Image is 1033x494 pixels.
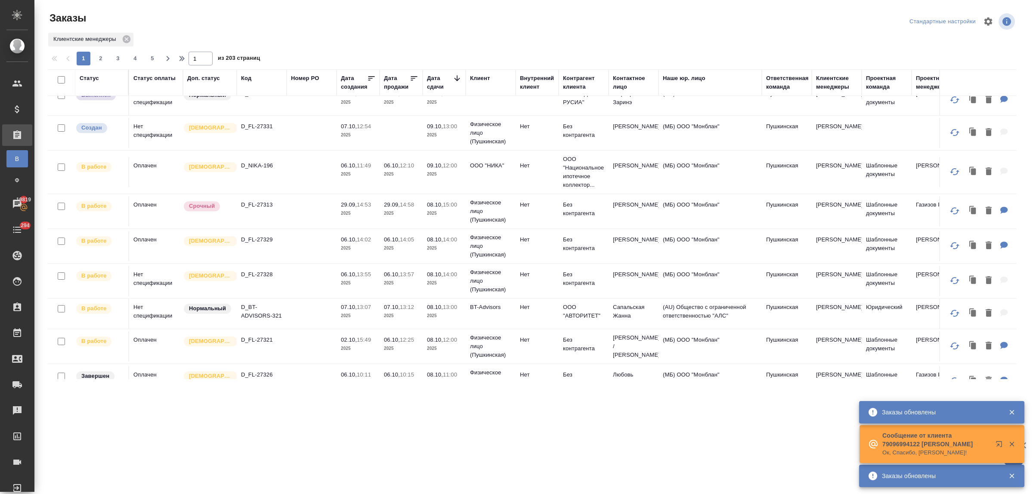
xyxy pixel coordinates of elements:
[659,196,762,226] td: (МБ) ООО "Монблан"
[659,331,762,361] td: (МБ) ООО "Монблан"
[812,331,862,361] td: [PERSON_NAME]
[470,303,511,312] p: BT-Advisors
[6,150,28,167] a: В
[400,201,414,208] p: 14:58
[384,170,418,179] p: 2025
[659,118,762,148] td: (МБ) ООО "Монблан"
[563,270,604,287] p: Без контрагента
[944,161,965,182] button: Обновить
[341,162,357,169] p: 06.10,
[659,231,762,261] td: (МБ) ООО "Монблан"
[812,366,862,396] td: [PERSON_NAME]
[341,98,375,107] p: 2025
[384,304,400,310] p: 07.10,
[189,163,232,171] p: [DEMOGRAPHIC_DATA]
[427,123,443,130] p: 09.10,
[981,272,996,290] button: Удалить
[384,244,418,253] p: 2025
[241,201,282,209] p: D_FL-27313
[291,74,319,83] div: Номер PO
[81,337,106,346] p: В работе
[129,157,183,187] td: Оплачен
[882,448,990,457] p: Ок, Спасибо, [PERSON_NAME]!
[862,196,912,226] td: Шаблонные документы
[384,201,400,208] p: 29.09,
[384,98,418,107] p: 2025
[965,91,981,109] button: Клонировать
[659,299,762,329] td: (AU) Общество с ограниченной ответственностью "АЛС"
[80,74,99,83] div: Статус
[981,305,996,322] button: Удалить
[427,162,443,169] p: 09.10,
[609,231,659,261] td: [PERSON_NAME]
[659,157,762,187] td: (МБ) ООО "Монблан"
[357,271,371,278] p: 13:55
[999,13,1017,30] span: Посмотреть информацию
[400,337,414,343] p: 12:25
[862,85,912,115] td: Шаблонные документы
[427,279,461,287] p: 2025
[129,331,183,361] td: Оплачен
[145,52,159,65] button: 5
[133,74,176,83] div: Статус оплаты
[862,366,912,396] td: Шаблонные документы
[427,271,443,278] p: 08.10,
[241,270,282,279] p: D_FL-27328
[129,196,183,226] td: Оплачен
[384,74,410,91] div: Дата продажи
[470,268,511,294] p: Физическое лицо (Пушкинская)
[912,331,962,361] td: [PERSON_NAME]
[241,74,251,83] div: Код
[912,231,962,261] td: [PERSON_NAME]
[11,195,36,204] span: 19819
[183,122,232,134] div: Выставляется автоматически для первых 3 заказов нового контактного лица. Особое внимание
[129,118,183,148] td: Нет спецификации
[189,372,232,380] p: [DEMOGRAPHIC_DATA]
[357,304,371,310] p: 13:07
[965,272,981,290] button: Клонировать
[470,333,511,359] p: Физическое лицо (Пушкинская)
[189,304,226,313] p: Нормальный
[965,124,981,142] button: Клонировать
[400,371,414,378] p: 10:15
[427,371,443,378] p: 08.10,
[427,74,453,91] div: Дата сдачи
[520,303,554,312] p: Нет
[563,303,604,320] p: ООО "АВТОРИТЕТ"
[981,91,996,109] button: Удалить
[520,235,554,244] p: Нет
[965,337,981,355] button: Клонировать
[762,366,812,396] td: Пушкинская
[357,337,371,343] p: 15:49
[609,366,659,396] td: Любовь
[128,54,142,63] span: 4
[1003,472,1021,480] button: Закрыть
[53,35,119,43] p: Клиентские менеджеры
[218,53,260,65] span: из 203 страниц
[563,122,604,139] p: Без контрагента
[81,163,106,171] p: В работе
[183,270,232,282] div: Выставляется автоматически для первых 3 заказов нового контактного лица. Особое внимание
[400,162,414,169] p: 12:10
[981,372,996,390] button: Удалить
[443,371,457,378] p: 11:00
[862,331,912,361] td: Шаблонные документы
[762,196,812,226] td: Пушкинская
[812,118,862,148] td: [PERSON_NAME]
[400,304,414,310] p: 13:12
[357,201,371,208] p: 14:53
[81,123,102,132] p: Создан
[912,266,962,296] td: [PERSON_NAME]
[189,237,232,245] p: [DEMOGRAPHIC_DATA]
[241,161,282,170] p: D_NIKA-196
[663,74,705,83] div: Наше юр. лицо
[520,122,554,131] p: Нет
[75,122,124,134] div: Выставляется автоматически при создании заказа
[11,176,24,185] span: Ф
[15,221,35,230] span: 294
[94,54,108,63] span: 2
[981,163,996,181] button: Удалить
[609,329,659,364] td: [PERSON_NAME] / [PERSON_NAME]
[443,123,457,130] p: 13:00
[563,201,604,218] p: Без контрагента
